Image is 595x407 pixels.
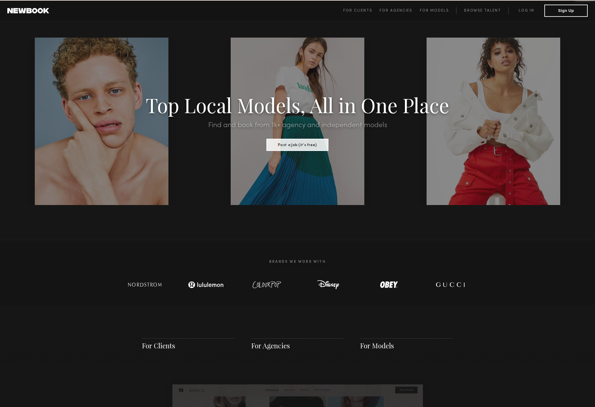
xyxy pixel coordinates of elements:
a: For Clients [343,7,380,14]
button: Post a Job (it’s free) [267,139,329,151]
h2: Brands We Work With [114,252,481,271]
img: logo-disney.svg [308,279,348,291]
img: logo-obey.svg [369,279,409,291]
a: For Clients [142,341,175,350]
a: For Agencies [251,341,290,350]
a: For Agencies [380,7,420,14]
a: Log in [508,7,544,14]
h2: Find and book from 1k+ agency and independent models [45,122,550,129]
a: For Models [420,7,456,14]
a: Browse Talent [456,7,508,14]
h1: Top Local Models, All in One Place [45,95,550,114]
img: logo-gucci.svg [430,279,470,291]
span: For Agencies [380,9,412,13]
span: For Models [420,9,449,13]
span: For Clients [343,9,372,13]
a: For Models [360,341,394,350]
button: Sign Up [544,5,588,17]
a: Post a Job (it’s free) [267,141,329,148]
img: logo-colour-pop.svg [247,279,287,291]
img: logo-lulu.svg [185,279,227,291]
img: logo-nordstrom.svg [124,279,166,291]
